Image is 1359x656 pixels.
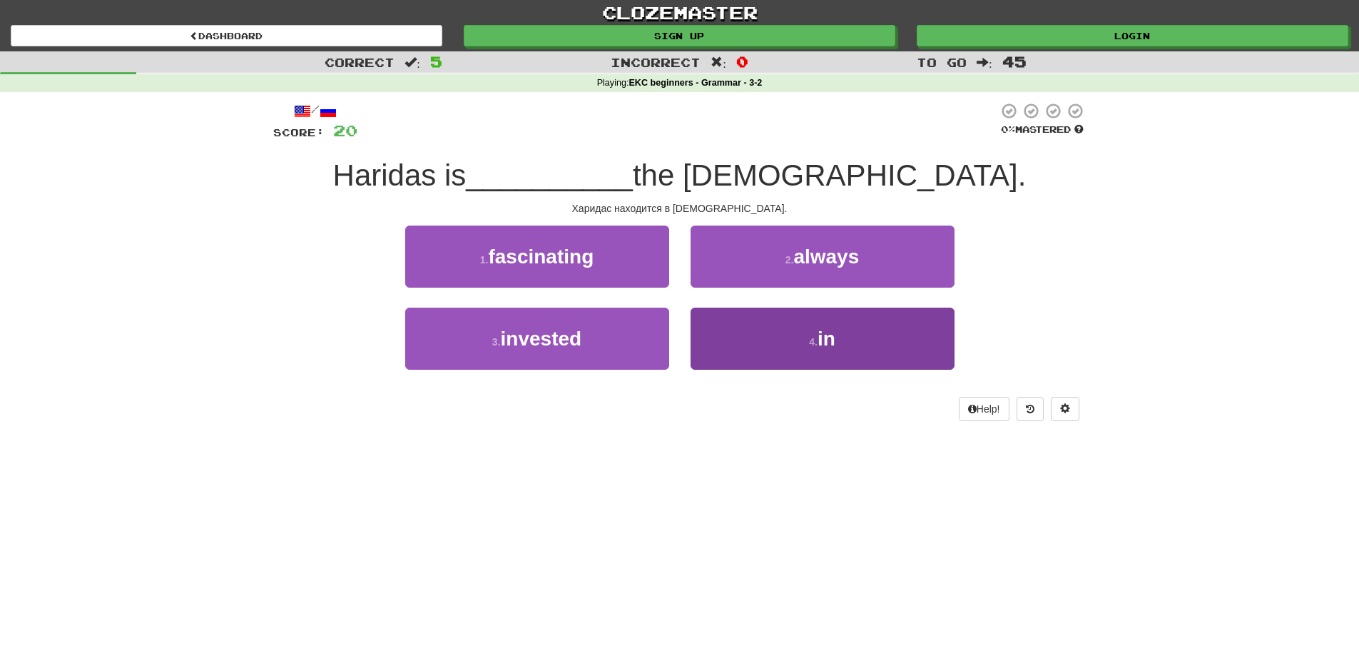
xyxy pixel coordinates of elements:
[464,25,895,46] a: Sign up
[691,226,955,288] button: 2.always
[977,56,992,69] span: :
[691,308,955,370] button: 4.in
[404,56,420,69] span: :
[633,158,1027,192] span: the [DEMOGRAPHIC_DATA].
[711,56,726,69] span: :
[466,158,633,192] span: __________
[917,25,1348,46] a: Login
[809,336,818,348] small: 4 .
[325,55,395,69] span: Correct
[488,246,594,268] span: fascinating
[501,328,582,350] span: invested
[793,246,859,268] span: always
[11,25,442,46] a: Dashboard
[959,397,1009,421] button: Help!
[818,328,835,350] span: in
[1002,53,1027,70] span: 45
[785,254,794,266] small: 2 .
[405,308,669,370] button: 3.invested
[998,123,1086,136] div: Mastered
[611,55,701,69] span: Incorrect
[917,55,967,69] span: To go
[492,336,501,348] small: 3 .
[736,53,748,70] span: 0
[628,78,762,88] strong: EKC beginners - Grammar - 3-2
[1001,123,1015,135] span: 0 %
[273,126,325,138] span: Score:
[1017,397,1044,421] button: Round history (alt+y)
[405,226,669,288] button: 1.fascinating
[480,254,489,266] small: 1 .
[333,121,357,139] span: 20
[273,201,1086,216] div: Харидас находится в [DEMOGRAPHIC_DATA].
[430,53,442,70] span: 5
[273,102,357,120] div: /
[333,158,467,192] span: Haridas is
